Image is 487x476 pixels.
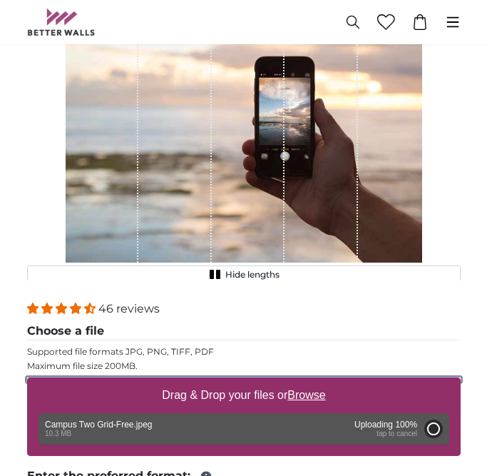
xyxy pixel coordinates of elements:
img: Betterwalls [27,9,96,36]
span: Hide lengths [225,269,280,280]
p: Maximum file size 200MB. [27,360,461,372]
button: Hide lengths [27,265,461,284]
u: Browse [287,389,325,401]
legend: Choose a file [27,323,461,340]
span: 4.37 stars [27,302,98,315]
span: 46 reviews [98,302,160,315]
label: Drag & Drop your files or [156,381,331,410]
p: Supported file formats JPG, PNG, TIFF, PDF [27,346,461,358]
